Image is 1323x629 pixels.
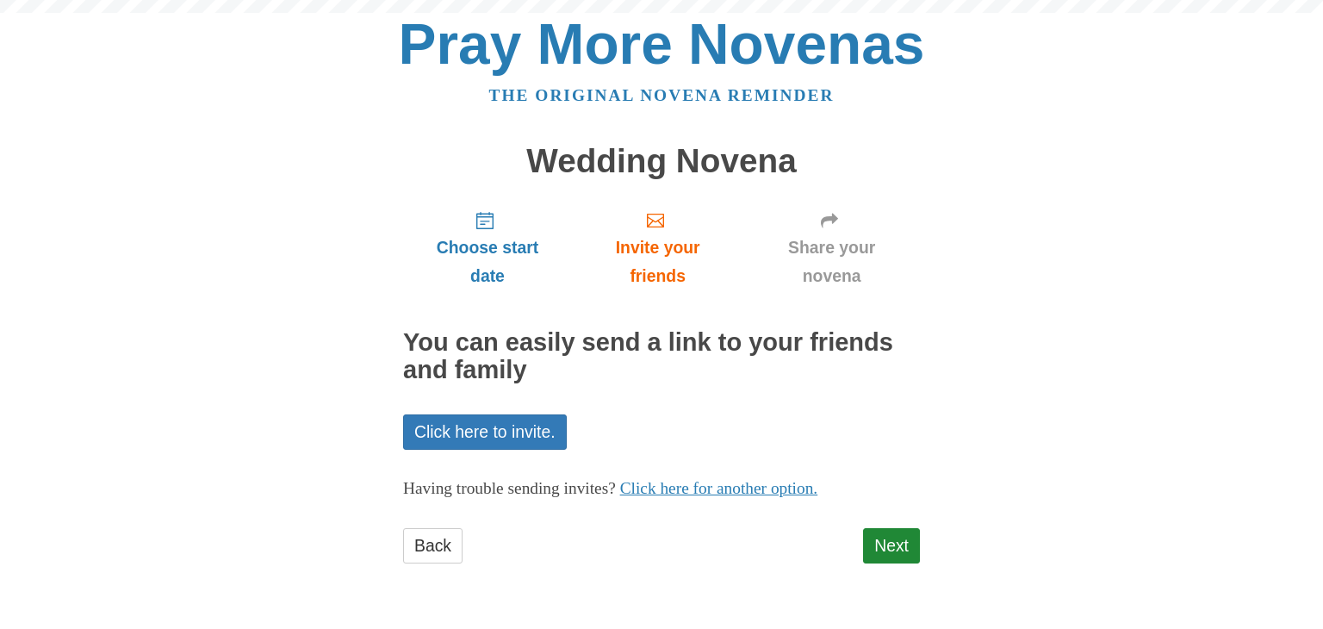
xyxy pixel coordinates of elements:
[403,479,616,497] span: Having trouble sending invites?
[399,12,925,76] a: Pray More Novenas
[403,143,920,180] h1: Wedding Novena
[489,86,835,104] a: The original novena reminder
[420,234,555,290] span: Choose start date
[620,479,818,497] a: Click here for another option.
[403,196,572,299] a: Choose start date
[863,528,920,564] a: Next
[743,196,920,299] a: Share your novena
[403,329,920,384] h2: You can easily send a link to your friends and family
[403,528,463,564] a: Back
[403,414,567,450] a: Click here to invite.
[761,234,903,290] span: Share your novena
[572,196,743,299] a: Invite your friends
[589,234,726,290] span: Invite your friends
